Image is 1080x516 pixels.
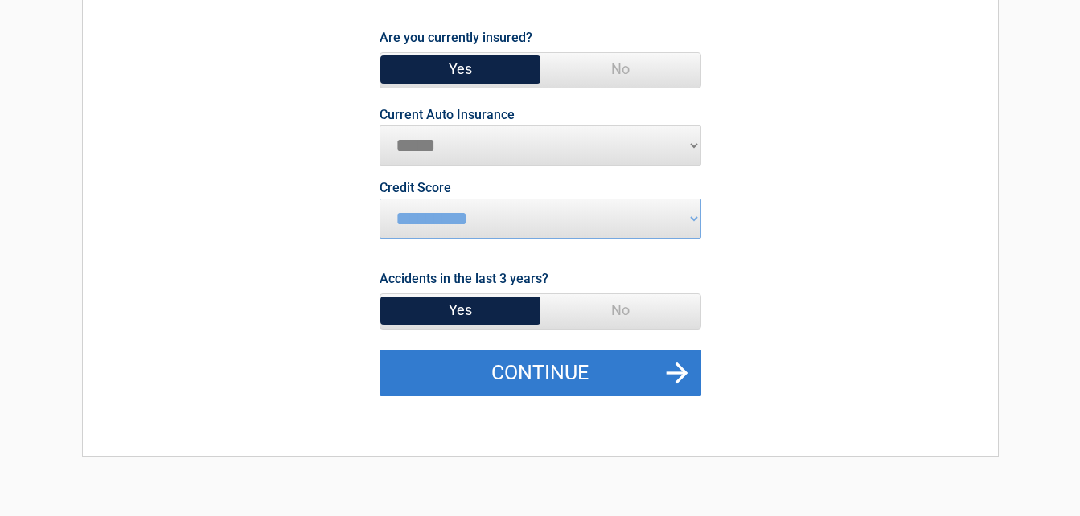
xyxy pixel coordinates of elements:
label: Current Auto Insurance [380,109,515,121]
button: Continue [380,350,701,396]
span: No [540,294,700,326]
span: Yes [380,53,540,85]
label: Credit Score [380,182,451,195]
span: No [540,53,700,85]
label: Accidents in the last 3 years? [380,268,548,289]
span: Yes [380,294,540,326]
label: Are you currently insured? [380,27,532,48]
